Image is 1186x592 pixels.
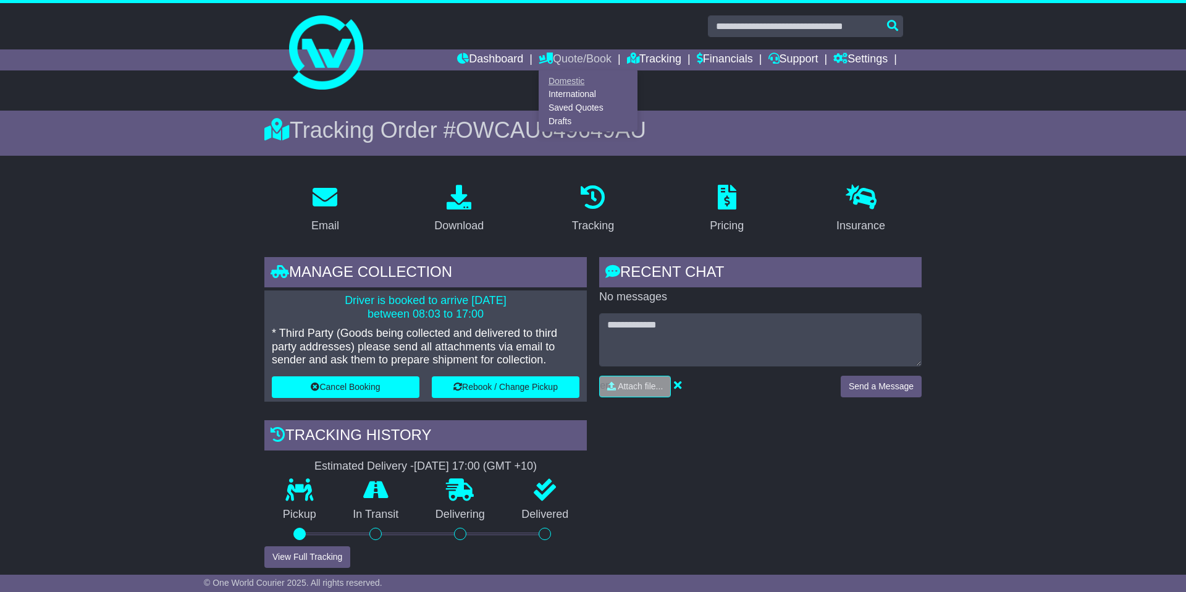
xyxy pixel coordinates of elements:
div: Insurance [836,218,885,234]
button: View Full Tracking [264,546,350,568]
div: Manage collection [264,257,587,290]
a: Saved Quotes [539,101,637,115]
div: Estimated Delivery - [264,460,587,473]
a: Pricing [702,180,752,239]
button: Send a Message [841,376,922,397]
a: Support [768,49,818,70]
a: International [539,88,637,101]
p: No messages [599,290,922,304]
button: Rebook / Change Pickup [432,376,579,398]
span: © One World Courier 2025. All rights reserved. [204,578,382,588]
div: Pricing [710,218,744,234]
a: Email [303,180,347,239]
div: Download [434,218,484,234]
div: RECENT CHAT [599,257,922,290]
span: OWCAU649649AU [456,117,646,143]
div: [DATE] 17:00 (GMT +10) [414,460,537,473]
p: Pickup [264,508,335,522]
a: Tracking [564,180,622,239]
button: Cancel Booking [272,376,419,398]
div: Tracking [572,218,614,234]
p: Delivering [417,508,503,522]
a: Settings [833,49,888,70]
a: Dashboard [457,49,523,70]
a: Financials [697,49,753,70]
a: Quote/Book [539,49,612,70]
p: Delivered [503,508,587,522]
div: Email [311,218,339,234]
a: Tracking [627,49,681,70]
a: Download [426,180,492,239]
div: Quote/Book [539,70,637,132]
div: Tracking history [264,420,587,454]
a: Domestic [539,74,637,88]
div: Tracking Order # [264,117,922,143]
p: * Third Party (Goods being collected and delivered to third party addresses) please send all atta... [272,327,579,367]
a: Drafts [539,114,637,128]
p: In Transit [335,508,418,522]
a: Insurance [828,180,893,239]
p: Driver is booked to arrive [DATE] between 08:03 to 17:00 [272,294,579,321]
